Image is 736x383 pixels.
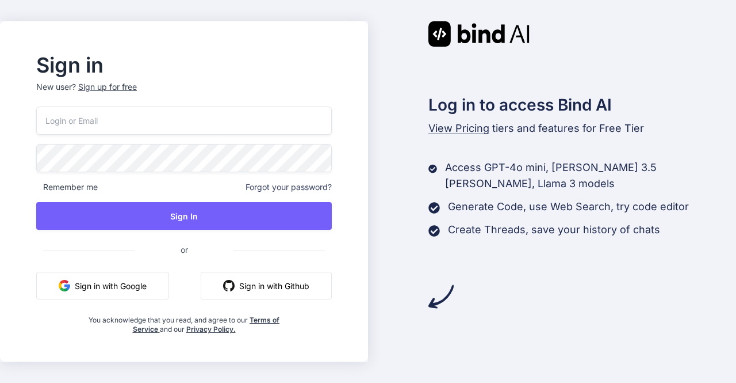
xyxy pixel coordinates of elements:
[78,81,137,93] div: Sign up for free
[428,122,489,134] span: View Pricing
[86,309,283,334] div: You acknowledge that you read, and agree to our and our
[133,316,280,333] a: Terms of Service
[135,236,234,264] span: or
[201,272,332,299] button: Sign in with Github
[445,160,736,192] p: Access GPT-4o mini, [PERSON_NAME] 3.5 [PERSON_NAME], Llama 3 models
[59,280,70,291] img: google
[448,199,689,215] p: Generate Code, use Web Search, try code editor
[428,284,454,309] img: arrow
[428,93,736,117] h2: Log in to access Bind AI
[36,81,332,107] p: New user?
[246,181,332,193] span: Forgot your password?
[36,56,332,74] h2: Sign in
[428,120,736,136] p: tiers and features for Free Tier
[186,325,236,333] a: Privacy Policy.
[448,222,660,238] p: Create Threads, save your history of chats
[36,181,98,193] span: Remember me
[36,272,169,299] button: Sign in with Google
[223,280,235,291] img: github
[36,202,332,230] button: Sign In
[428,21,530,47] img: Bind AI logo
[36,107,332,135] input: Login or Email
